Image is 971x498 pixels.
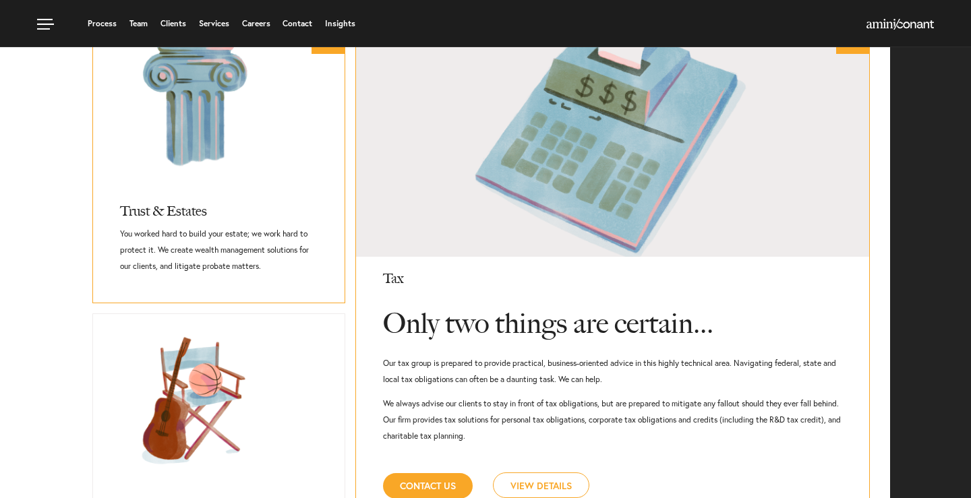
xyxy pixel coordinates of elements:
p: We always advise our clients to stay in front of tax obligations, but are prepared to mitigate an... [383,396,842,444]
img: Amini & Conant [866,19,934,30]
a: Clients [160,20,186,28]
h3: Trust & Estates [120,189,317,226]
p: You worked hard to build your estate; we work hard to protect it. We create wealth management sol... [120,226,317,274]
p: Our tax group is prepared to provide practical, business-oriented advice in this highly technical... [383,355,842,387]
a: Contact [283,20,312,28]
h4: Only two things are certain... [383,293,842,347]
a: Home [866,20,934,30]
a: Careers [242,20,270,28]
h3: Tax [383,257,842,293]
a: Insights [325,20,355,28]
a: View Details [493,472,589,498]
a: Process [88,20,117,28]
a: Trust & EstatesYou worked hard to build your estate; we work hard to protect it. We create wealth... [93,189,344,303]
a: Team [129,20,148,28]
a: Services [199,20,229,28]
a: TaxOnly two things are certain...Our tax group is prepared to provide practical, business-oriente... [356,257,869,472]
